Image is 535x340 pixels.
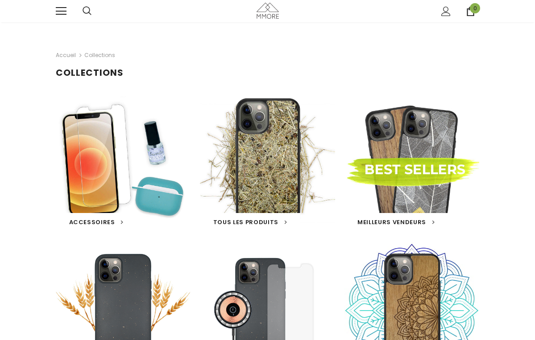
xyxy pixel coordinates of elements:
span: 0 [470,3,480,13]
a: Tous les produits [213,218,287,227]
h1: Collections [56,67,480,78]
span: Tous les produits [213,218,278,226]
span: Meilleurs vendeurs [357,218,426,226]
a: Accessoires [69,218,124,227]
img: Cas MMORE [257,3,279,18]
span: Accessoires [69,218,115,226]
a: 0 [466,7,475,16]
a: Meilleurs vendeurs [357,218,435,227]
span: Collections [84,50,115,61]
a: Accueil [56,50,76,61]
